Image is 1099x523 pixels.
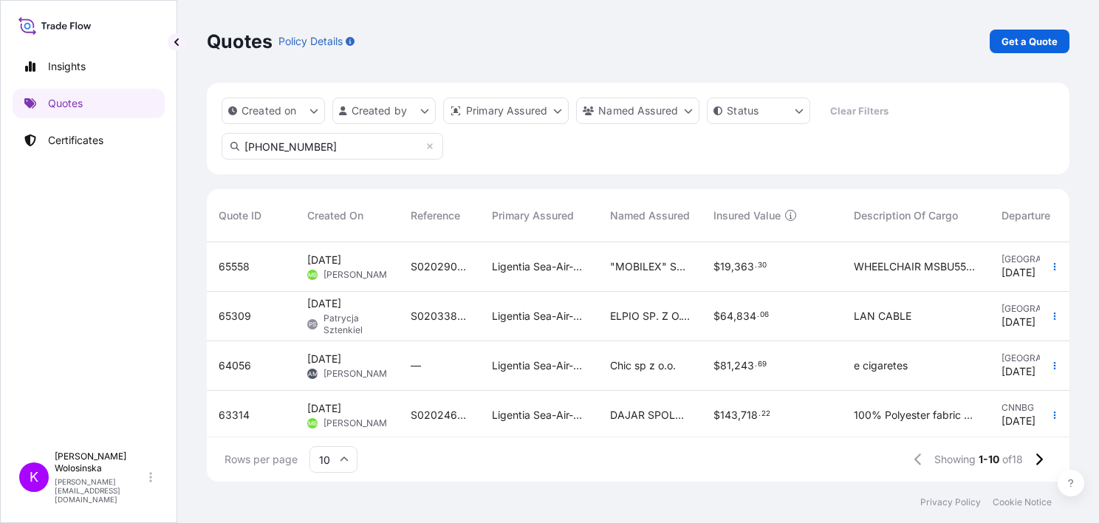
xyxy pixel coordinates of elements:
button: certificateStatus Filter options [707,98,810,124]
span: Created On [307,208,363,223]
span: 718 [741,410,758,420]
span: 30 [758,263,767,268]
span: , [731,261,734,272]
span: Ligentia Sea-Air-Rail Sp. z o.o. [492,358,586,373]
p: Created by [352,103,408,118]
span: $ [713,410,720,420]
span: of 18 [1002,452,1023,467]
span: Primary Assured [492,208,574,223]
span: 64056 [219,358,251,373]
span: 143 [720,410,738,420]
span: , [738,410,741,420]
span: 363 [734,261,754,272]
p: Status [727,103,759,118]
span: [GEOGRAPHIC_DATA] [1002,303,1081,315]
span: Patrycja Sztenkiel [323,312,387,336]
span: 22 [761,411,770,417]
p: Certificates [48,133,103,148]
a: Cookie Notice [993,496,1052,508]
button: cargoOwner Filter options [576,98,699,124]
span: Showing [934,452,976,467]
span: Insured Value [713,208,781,223]
span: e cigaretes [854,358,908,373]
span: Description Of Cargo [854,208,958,223]
span: [DATE] [1002,315,1035,329]
span: [DATE] [307,253,341,267]
a: Privacy Policy [920,496,981,508]
button: createdBy Filter options [332,98,436,124]
span: [GEOGRAPHIC_DATA] [1002,253,1081,265]
p: Clear Filters [830,103,889,118]
span: 63314 [219,408,250,423]
p: Created on [242,103,297,118]
span: Rows per page [225,452,298,467]
span: MB [308,416,317,431]
span: [DATE] [307,296,341,311]
p: Policy Details [278,34,343,49]
span: [DATE] [307,352,341,366]
span: Ligentia Sea-Air-Rail Sp. z o.o. [492,309,586,324]
span: AM [308,366,318,381]
span: 69 [758,362,767,367]
a: Quotes [13,89,165,118]
span: 65558 [219,259,250,274]
span: 243 [734,360,754,371]
span: $ [713,311,720,321]
input: Search Quote or Reference... [222,133,443,160]
span: 1-10 [979,452,999,467]
span: 19 [720,261,731,272]
span: $ [713,261,720,272]
span: . [759,411,761,417]
span: . [755,263,757,268]
span: — [411,358,421,373]
a: Certificates [13,126,165,155]
span: K [30,470,38,485]
span: , [733,311,736,321]
span: 06 [760,312,769,318]
span: [DATE] [1002,364,1035,379]
span: [DATE] [1002,265,1035,280]
button: createdOn Filter options [222,98,325,124]
span: $ [713,360,720,371]
p: [PERSON_NAME] Wolosinska [55,451,146,474]
span: MB [308,267,317,282]
span: Quote ID [219,208,261,223]
span: , [731,360,734,371]
span: Named Assured [610,208,690,223]
span: Departure [1002,208,1050,223]
p: Named Assured [598,103,678,118]
a: Insights [13,52,165,81]
span: Ligentia Sea-Air-Rail Sp. z o.o. [492,408,586,423]
span: [PERSON_NAME] [323,269,395,281]
span: 65309 [219,309,251,324]
span: [PERSON_NAME] [323,368,395,380]
span: S02033865 [411,309,468,324]
span: . [755,362,757,367]
span: Reference [411,208,460,223]
span: [GEOGRAPHIC_DATA] [1002,352,1081,364]
p: Quotes [48,96,83,111]
span: 81 [720,360,731,371]
span: S02024654 [411,408,468,423]
p: [PERSON_NAME][EMAIL_ADDRESS][DOMAIN_NAME] [55,477,146,504]
span: "MOBILEX" SP. Z O.O. [610,259,690,274]
span: [PERSON_NAME] [323,417,395,429]
span: 64 [720,311,733,321]
span: Ligentia Sea-Air-Rail Sp. z o.o. [492,259,586,274]
span: 834 [736,311,756,321]
button: distributor Filter options [443,98,569,124]
span: CNNBG [1002,402,1081,414]
span: ELPIO SP. Z O.O. [610,309,690,324]
p: Quotes [207,30,273,53]
a: Get a Quote [990,30,1069,53]
span: LAN CABLE [854,309,911,324]
span: [DATE] [1002,414,1035,428]
p: Get a Quote [1002,34,1058,49]
span: S02029038 [411,259,468,274]
p: Insights [48,59,86,74]
span: 100% Polyester fabric CMAU7796872 40HC, 22300,00 KGS, 55,100 M3, 706 RLL [854,408,978,423]
p: Primary Assured [466,103,547,118]
span: [DATE] [307,401,341,416]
